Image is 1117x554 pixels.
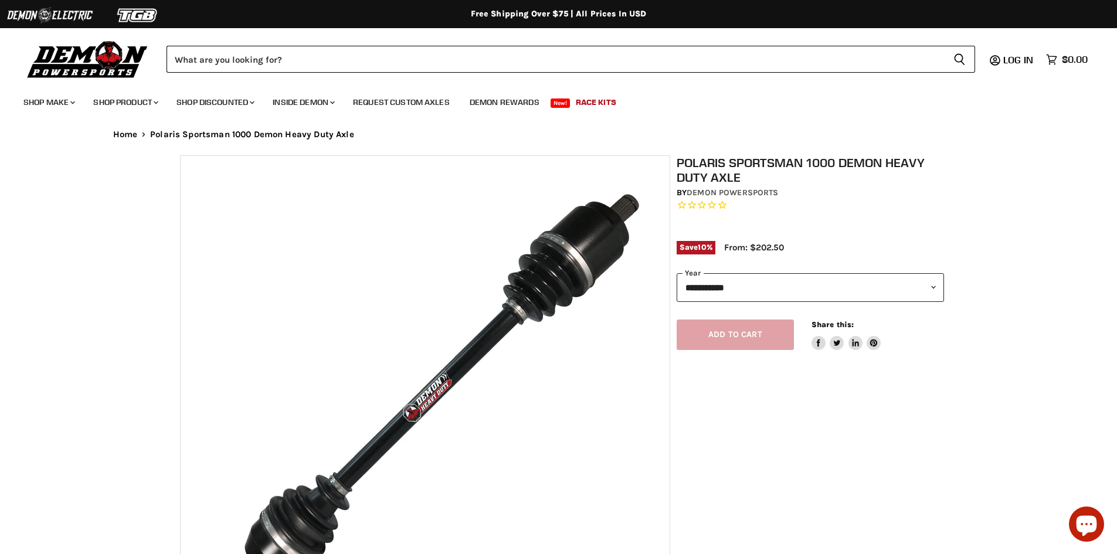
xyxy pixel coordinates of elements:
[167,46,944,73] input: Search
[150,130,354,140] span: Polaris Sportsman 1000 Demon Heavy Duty Axle
[724,242,784,253] span: From: $202.50
[687,188,778,198] a: Demon Powersports
[677,241,715,254] span: Save %
[6,4,94,26] img: Demon Electric Logo 2
[998,55,1040,65] a: Log in
[113,130,138,140] a: Home
[1040,51,1094,68] a: $0.00
[15,86,1085,114] ul: Main menu
[944,46,975,73] button: Search
[677,155,944,185] h1: Polaris Sportsman 1000 Demon Heavy Duty Axle
[1062,54,1088,65] span: $0.00
[812,320,881,351] aside: Share this:
[1003,54,1033,66] span: Log in
[167,46,975,73] form: Product
[264,90,342,114] a: Inside Demon
[23,38,152,80] img: Demon Powersports
[567,90,625,114] a: Race Kits
[677,186,944,199] div: by
[461,90,548,114] a: Demon Rewards
[15,90,82,114] a: Shop Make
[90,130,1028,140] nav: Breadcrumbs
[344,90,459,114] a: Request Custom Axles
[677,199,944,212] span: Rated 0.0 out of 5 stars 0 reviews
[168,90,262,114] a: Shop Discounted
[551,98,571,108] span: New!
[698,243,706,251] span: 10
[677,273,944,302] select: year
[812,320,854,329] span: Share this:
[90,9,1028,19] div: Free Shipping Over $75 | All Prices In USD
[1065,507,1108,545] inbox-online-store-chat: Shopify online store chat
[94,4,182,26] img: TGB Logo 2
[84,90,165,114] a: Shop Product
